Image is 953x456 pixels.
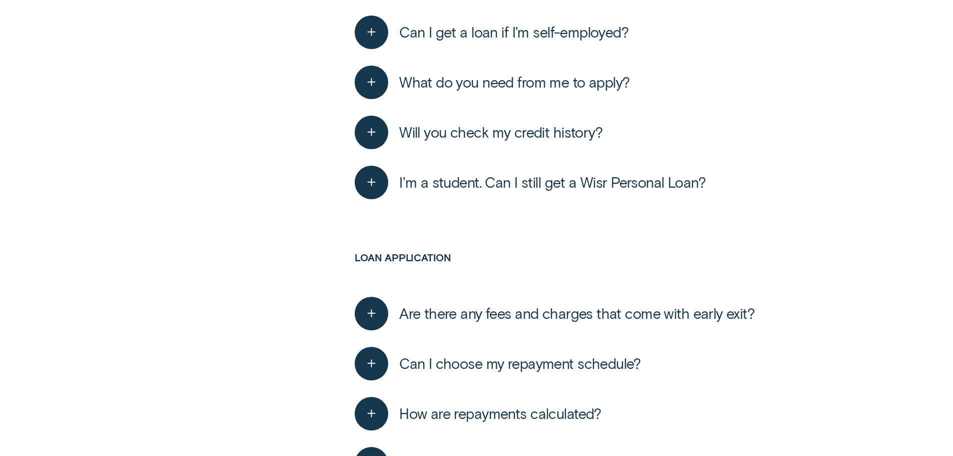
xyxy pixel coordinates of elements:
button: Can I choose my repayment schedule? [355,347,641,380]
span: Can I get a loan if I’m self-employed? [399,23,628,41]
button: How are repayments calculated? [355,397,601,430]
span: I'm a student. Can I still get a Wisr Personal Loan? [399,173,705,191]
button: I'm a student. Can I still get a Wisr Personal Loan? [355,166,705,199]
button: Are there any fees and charges that come with early exit? [355,297,754,330]
button: Will you check my credit history? [355,116,602,149]
button: What do you need from me to apply? [355,66,629,99]
span: What do you need from me to apply? [399,73,629,91]
span: Will you check my credit history? [399,123,602,141]
span: Are there any fees and charges that come with early exit? [399,304,754,322]
h3: Loan application [355,252,852,288]
span: Can I choose my repayment schedule? [399,354,641,372]
button: Can I get a loan if I’m self-employed? [355,16,628,49]
span: How are repayments calculated? [399,404,601,422]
